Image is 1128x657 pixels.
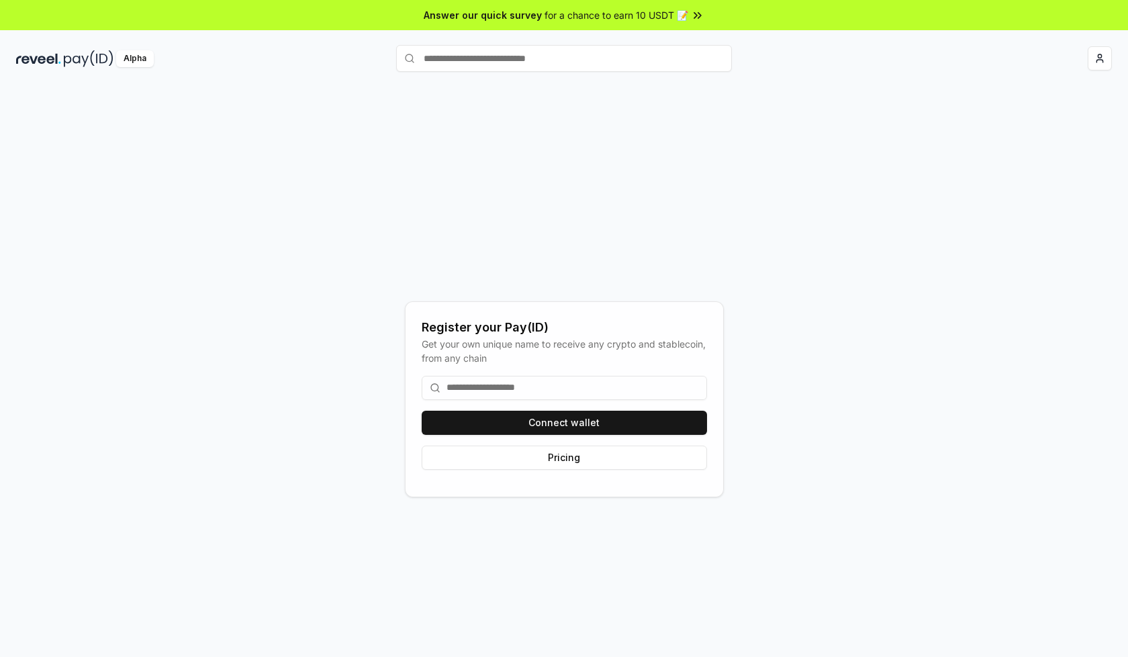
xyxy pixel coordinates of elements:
[422,318,707,337] div: Register your Pay(ID)
[64,50,113,67] img: pay_id
[424,8,542,22] span: Answer our quick survey
[422,411,707,435] button: Connect wallet
[422,446,707,470] button: Pricing
[116,50,154,67] div: Alpha
[422,337,707,365] div: Get your own unique name to receive any crypto and stablecoin, from any chain
[545,8,688,22] span: for a chance to earn 10 USDT 📝
[16,50,61,67] img: reveel_dark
